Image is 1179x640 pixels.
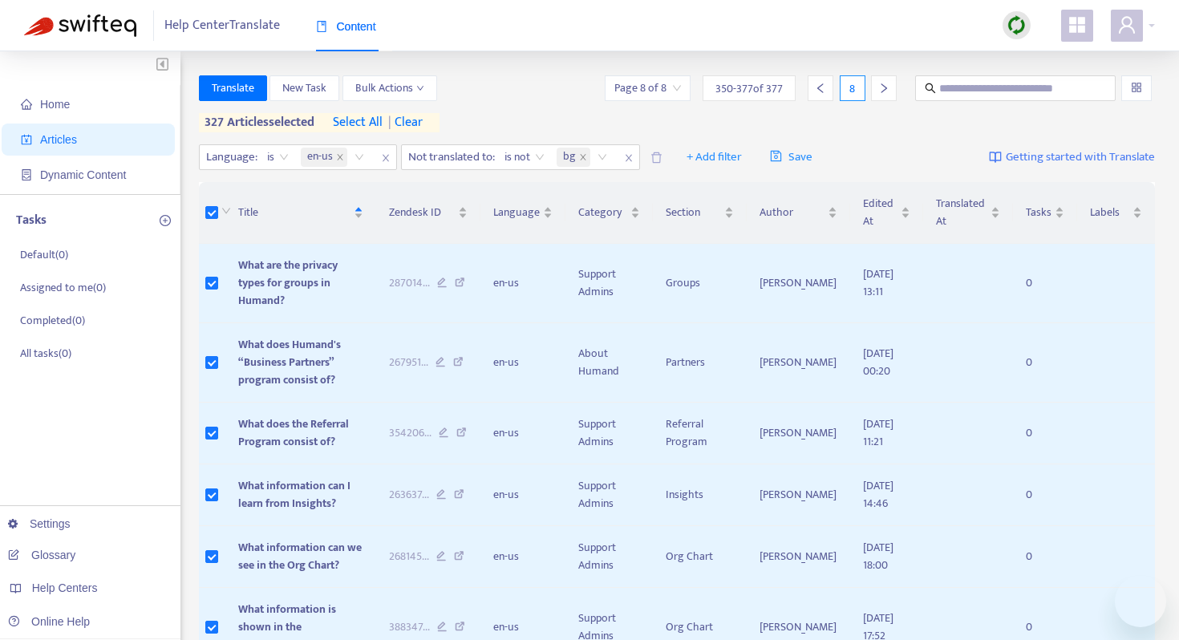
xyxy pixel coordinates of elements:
td: Referral Program [653,403,747,464]
span: What does Humand's “Business Partners” program consist of? [238,335,341,389]
span: Tasks [1026,204,1051,221]
span: save [770,150,782,162]
span: search [925,83,936,94]
span: Articles [40,133,77,146]
span: | [388,111,391,133]
span: select all [333,113,383,132]
span: Category [578,204,627,221]
td: [PERSON_NAME] [747,526,851,588]
td: en-us [480,323,565,403]
span: Language : [200,145,260,169]
span: close [375,148,396,168]
span: home [21,99,32,110]
span: 350 - 377 of 377 [715,80,783,97]
span: bg [557,148,590,167]
p: All tasks ( 0 ) [20,345,71,362]
span: plus-circle [160,215,171,226]
span: Getting started with Translate [1006,148,1155,167]
td: Support Admins [565,464,653,526]
span: What information can I learn from Insights? [238,476,350,512]
a: Settings [8,517,71,530]
td: 0 [1013,526,1077,588]
p: Completed ( 0 ) [20,312,85,329]
span: + Add filter [687,148,742,167]
span: 287014 ... [389,274,430,292]
iframe: Botón para iniciar la ventana de mensajería [1115,576,1166,627]
span: is not [504,145,545,169]
span: 268145 ... [389,548,429,565]
span: What information can we see in the Org Chart? [238,538,362,574]
th: Translated At [923,182,1013,244]
td: 0 [1013,323,1077,403]
span: down [416,84,424,92]
td: Support Admins [565,526,653,588]
span: Dynamic Content [40,168,126,181]
span: Title [238,204,351,221]
span: Save [770,148,812,167]
th: Tasks [1013,182,1077,244]
span: [DATE] 18:00 [863,538,893,574]
td: 0 [1013,244,1077,323]
td: en-us [480,464,565,526]
span: Help Center Translate [164,10,280,41]
th: Zendesk ID [376,182,480,244]
span: left [815,83,826,94]
span: is [267,145,289,169]
span: en-us [301,148,347,167]
td: [PERSON_NAME] [747,244,851,323]
span: 327 articles selected [199,113,315,132]
span: Not translated to : [402,145,497,169]
span: bg [563,148,576,167]
span: Labels [1090,204,1129,221]
span: Author [760,204,825,221]
span: en-us [307,148,333,167]
span: Edited At [863,195,897,230]
td: [PERSON_NAME] [747,464,851,526]
a: Glossary [8,549,75,561]
td: Insights [653,464,747,526]
span: Content [316,20,376,33]
span: New Task [282,79,326,97]
span: account-book [21,134,32,145]
td: [PERSON_NAME] [747,403,851,464]
span: right [878,83,889,94]
td: Partners [653,323,747,403]
td: en-us [480,403,565,464]
span: close [579,153,587,161]
p: Assigned to me ( 0 ) [20,279,106,296]
span: Bulk Actions [355,79,424,97]
span: 354206 ... [389,424,431,442]
span: [DATE] 00:20 [863,344,893,380]
span: appstore [1068,15,1087,34]
span: 263637 ... [389,486,429,504]
p: Tasks [16,211,47,230]
span: delete [650,152,662,164]
span: 267951 ... [389,354,428,371]
span: down [221,206,231,216]
img: Swifteq [24,14,136,37]
td: Support Admins [565,244,653,323]
span: [DATE] 14:46 [863,476,893,512]
span: [DATE] 11:21 [863,415,893,451]
span: Translated At [936,195,987,230]
th: Section [653,182,747,244]
img: sync.dc5367851b00ba804db3.png [1007,15,1027,35]
button: Bulk Actionsdown [342,75,437,101]
button: Translate [199,75,267,101]
span: close [618,148,639,168]
th: Author [747,182,851,244]
span: Help Centers [32,581,98,594]
td: 0 [1013,464,1077,526]
button: saveSave [758,144,824,170]
a: Getting started with Translate [989,144,1155,170]
td: 0 [1013,403,1077,464]
td: About Humand [565,323,653,403]
td: en-us [480,244,565,323]
th: Edited At [850,182,923,244]
span: Language [493,204,540,221]
button: + Add filter [675,144,754,170]
td: [PERSON_NAME] [747,323,851,403]
span: 388347 ... [389,618,430,636]
span: container [21,169,32,180]
td: Org Chart [653,526,747,588]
